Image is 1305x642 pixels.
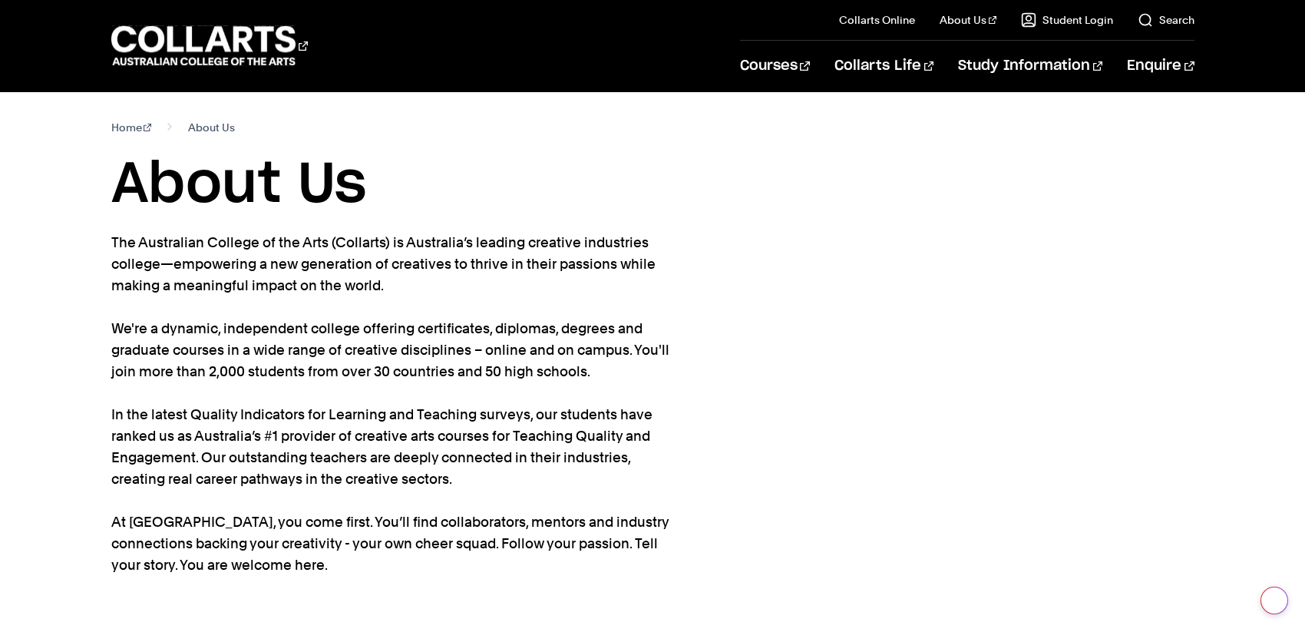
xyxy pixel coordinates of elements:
a: Collarts Online [839,12,915,28]
a: Student Login [1021,12,1113,28]
a: Courses [740,41,810,91]
a: Study Information [958,41,1102,91]
a: Collarts Life [834,41,933,91]
div: Go to homepage [111,24,308,68]
span: About Us [188,117,235,138]
h1: About Us [111,151,1194,220]
p: The Australian College of the Arts (Collarts) is Australia’s leading creative industries college—... [111,232,672,576]
a: Enquire [1127,41,1194,91]
a: Home [111,117,152,138]
a: Search [1138,12,1194,28]
a: About Us [940,12,996,28]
